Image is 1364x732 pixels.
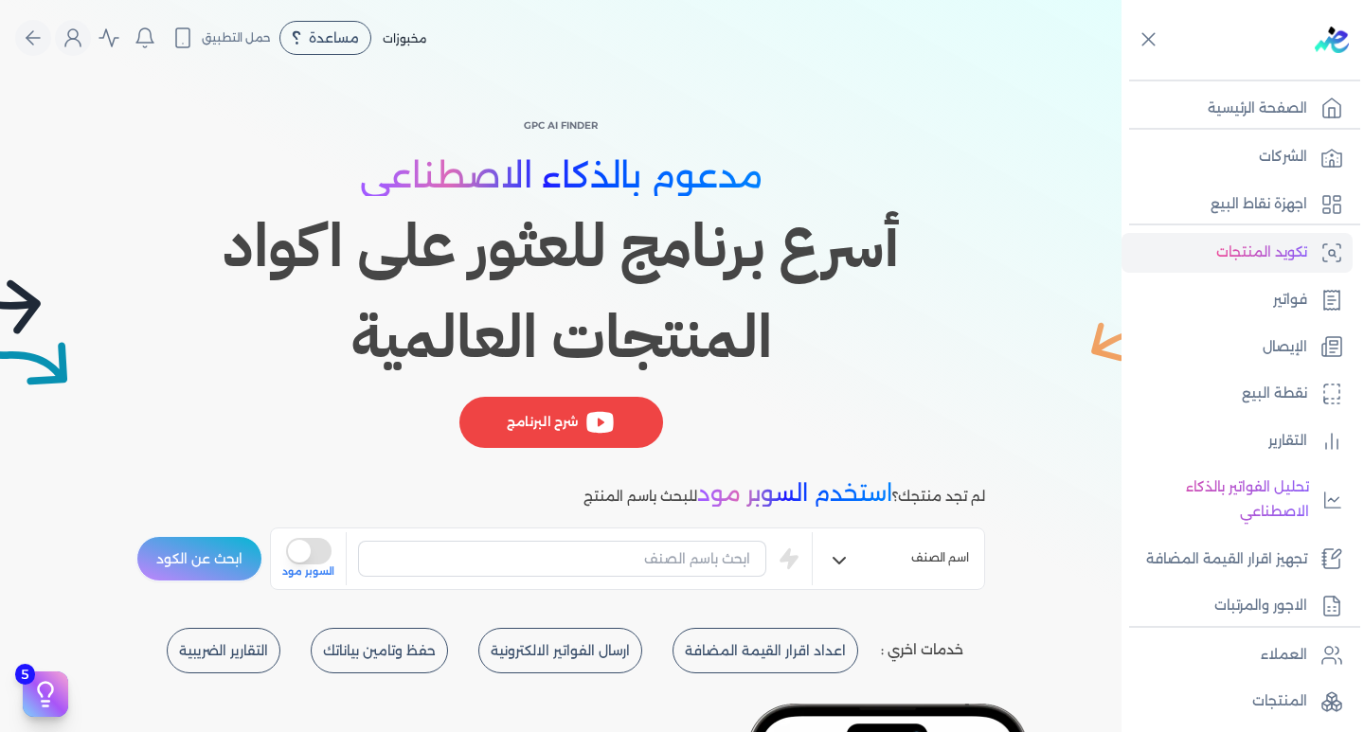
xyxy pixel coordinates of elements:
p: لم تجد منتجك؟ للبحث باسم المنتج [583,481,985,509]
a: اجهزة نقاط البيع [1122,185,1353,224]
span: اسم الصنف [911,549,969,572]
a: العملاء [1122,635,1353,675]
a: المنتجات [1122,682,1353,722]
p: تكويد المنتجات [1216,241,1307,265]
p: تحليل الفواتير بالذكاء الاصطناعي [1131,475,1309,524]
button: ارسال الفواتير الالكترونية [478,628,642,673]
p: الشركات [1259,145,1307,170]
p: فواتير [1273,288,1307,312]
span: مدعوم بالذكاء الاصطناعي [360,154,763,196]
a: الاجور والمرتبات [1122,586,1353,626]
a: تجهيز اقرار القيمة المضافة [1122,540,1353,580]
p: خدمات اخري : [881,638,963,663]
button: حفظ وتامين بياناتك [311,628,448,673]
span: 5 [15,664,35,685]
a: نقطة البيع [1122,374,1353,414]
button: ابحث عن الكود [136,536,262,581]
p: العملاء [1261,643,1307,668]
a: التقارير [1122,421,1353,461]
a: الشركات [1122,137,1353,177]
span: مخبوزات [383,31,426,45]
button: اسم الصنف [813,542,984,580]
p: التقارير [1268,429,1307,454]
img: logo [1315,27,1349,53]
span: مساعدة [309,31,359,45]
a: الإيصال [1122,328,1353,367]
div: شرح البرنامج [458,397,662,448]
span: السوبر مود [282,564,334,580]
p: الصفحة الرئيسية [1208,97,1307,121]
button: التقارير الضريبية [167,628,280,673]
a: تكويد المنتجات [1122,233,1353,273]
div: مساعدة [279,21,371,55]
p: تجهيز اقرار القيمة المضافة [1146,547,1307,572]
p: GPC AI Finder [136,114,985,138]
p: نقطة البيع [1242,382,1307,406]
a: فواتير [1122,280,1353,320]
p: اجهزة نقاط البيع [1211,192,1307,217]
p: الاجور والمرتبات [1214,594,1307,618]
h1: أسرع برنامج للعثور على اكواد المنتجات العالمية [136,201,985,383]
a: تحليل الفواتير بالذكاء الاصطناعي [1122,468,1353,531]
button: 5 [23,671,68,717]
button: حمل التطبيق [167,22,276,54]
button: اعداد اقرار القيمة المضافة [673,628,858,673]
span: استخدم السوبر مود [697,479,892,507]
p: الإيصال [1263,335,1307,360]
a: الصفحة الرئيسية [1122,89,1353,129]
p: المنتجات [1252,689,1307,714]
span: حمل التطبيق [202,29,271,46]
input: ابحث باسم الصنف [358,541,766,577]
